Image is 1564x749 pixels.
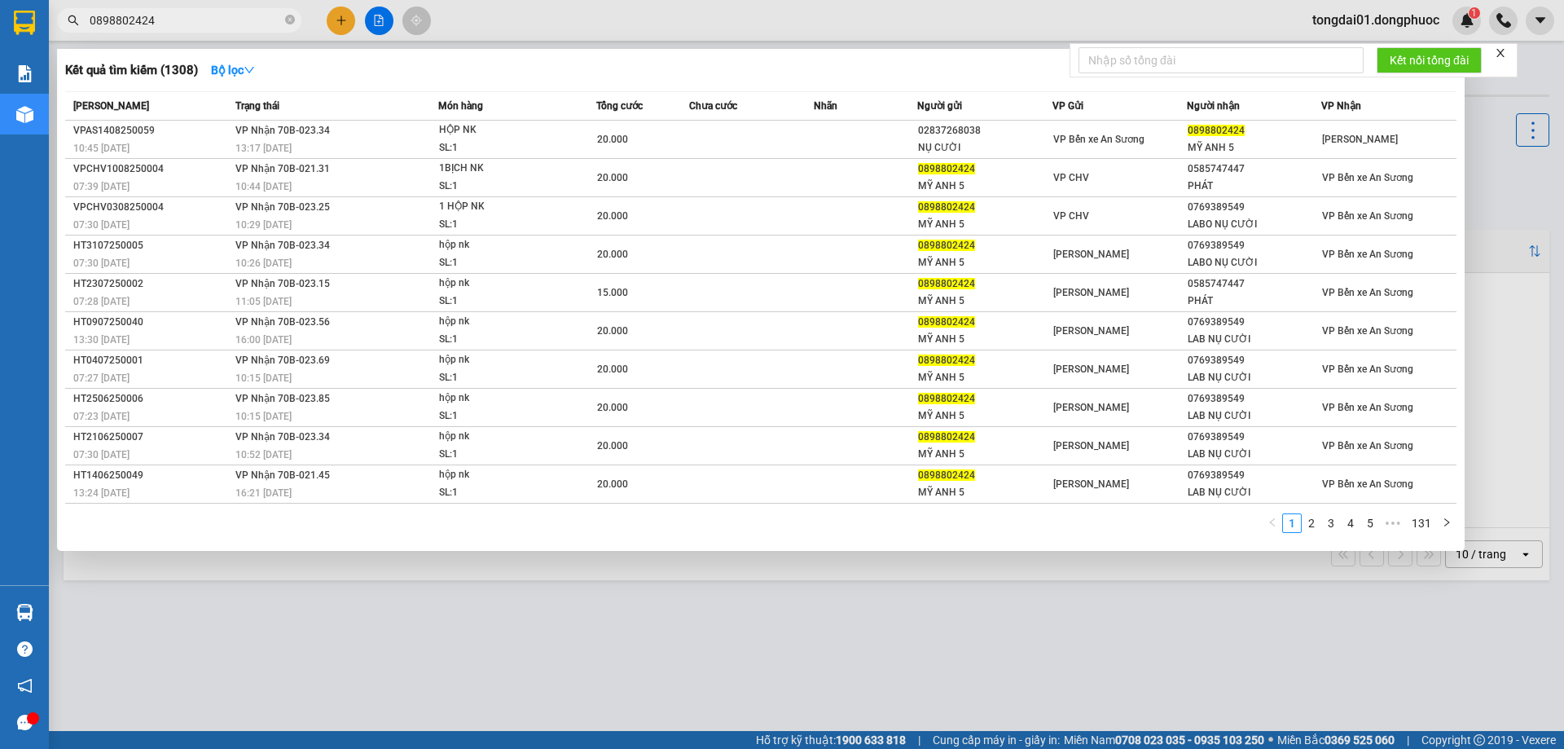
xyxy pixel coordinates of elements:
span: VP Nhận 70B-023.56 [235,316,330,328]
span: Trạng thái [235,100,279,112]
div: SL: 1 [439,408,561,425]
div: hộp nk [439,313,561,331]
a: 2 [1303,514,1320,532]
div: SL: 1 [439,369,561,387]
span: VP Bến xe An Sương [1322,287,1413,298]
span: [PERSON_NAME] [73,100,149,112]
div: 0585747447 [1188,275,1320,293]
div: HT2307250002 [73,275,231,293]
span: 10:15 [DATE] [235,411,292,422]
span: 10:45 [DATE] [73,143,130,154]
div: MỸ ANH 5 [918,408,1051,425]
span: VP Nhận 70B-023.25 [235,201,330,213]
span: [PERSON_NAME] [1053,402,1129,413]
span: Nhãn [814,100,837,112]
div: HT0407250001 [73,352,231,369]
div: MỸ ANH 5 [1188,139,1320,156]
div: SL: 1 [439,331,561,349]
div: MỸ ANH 5 [918,369,1051,386]
li: 4 [1341,513,1360,533]
span: Kết nối tổng đài [1390,51,1469,69]
span: left [1267,518,1277,527]
span: VP Nhận 70B-021.31 [235,163,330,174]
span: 20.000 [597,210,628,222]
a: 4 [1342,514,1360,532]
div: MỸ ANH 5 [918,446,1051,463]
span: 0898802424 [1188,125,1245,136]
div: 1 HỘP NK [439,198,561,216]
span: 20.000 [597,325,628,337]
img: warehouse-icon [16,604,33,621]
span: VP Gửi [1052,100,1083,112]
span: VP Nhận 70B-023.34 [235,431,330,443]
span: close [1495,47,1506,59]
div: LAB NỤ CƯỜI [1188,484,1320,501]
span: VP Nhận 70B-023.34 [235,125,330,136]
span: notification [17,678,33,694]
span: VP Bến xe An Sương [1322,249,1413,260]
div: MỸ ANH 5 [918,484,1051,501]
li: 1 [1282,513,1302,533]
span: VP Bến xe An Sương [1322,440,1413,452]
span: 07:30 [DATE] [73,219,130,231]
div: 02837268038 [918,122,1051,139]
span: [PERSON_NAME] [1053,478,1129,490]
span: VP Nhận 70B-023.85 [235,393,330,404]
span: 0898802424 [918,201,975,213]
li: 3 [1321,513,1341,533]
div: SL: 1 [439,293,561,311]
div: LAB NỤ CƯỜI [1188,369,1320,386]
a: 131 [1407,514,1436,532]
span: 13:17 [DATE] [235,143,292,154]
img: warehouse-icon [16,106,33,123]
div: HỘP NK [439,121,561,139]
div: VPCHV0308250004 [73,199,231,216]
span: 11:05 [DATE] [235,296,292,307]
div: 0769389549 [1188,352,1320,369]
div: VPAS1408250059 [73,122,231,139]
span: VP Nhận [1321,100,1361,112]
span: 0898802424 [918,240,975,251]
span: message [17,715,33,730]
div: 0769389549 [1188,237,1320,254]
div: 0769389549 [1188,390,1320,408]
span: 13:30 [DATE] [73,334,130,346]
span: VP Bến xe An Sương [1322,172,1413,183]
input: Tìm tên, số ĐT hoặc mã đơn [90,11,282,29]
div: PHÁT [1188,178,1320,195]
span: Tổng cước [596,100,643,112]
span: question-circle [17,641,33,657]
span: [PERSON_NAME] [1053,249,1129,260]
span: 20.000 [597,134,628,145]
div: hộp nk [439,236,561,254]
div: hộp nk [439,390,561,408]
div: MỸ ANH 5 [918,216,1051,233]
span: [PERSON_NAME] [1322,134,1398,145]
button: left [1263,513,1282,533]
span: VP Bến xe An Sương [1322,363,1413,375]
span: 0898802424 [918,316,975,328]
div: HT0907250040 [73,314,231,331]
div: hộp nk [439,275,561,293]
a: 3 [1322,514,1340,532]
div: SL: 1 [439,446,561,464]
li: 2 [1302,513,1321,533]
div: hộp nk [439,428,561,446]
button: Kết nối tổng đài [1377,47,1482,73]
span: 07:28 [DATE] [73,296,130,307]
div: PHÁT [1188,293,1320,310]
div: LAB NỤ CƯỜI [1188,408,1320,425]
li: 5 [1360,513,1380,533]
div: MỸ ANH 5 [918,178,1051,195]
div: SL: 1 [439,484,561,502]
span: 0898802424 [918,431,975,443]
div: HT2506250006 [73,390,231,408]
div: 0769389549 [1188,199,1320,216]
span: Người nhận [1187,100,1240,112]
span: 10:52 [DATE] [235,449,292,460]
span: 07:39 [DATE] [73,181,130,192]
span: VP CHV [1053,172,1089,183]
li: 131 [1406,513,1437,533]
span: search [68,15,79,26]
span: 20.000 [597,249,628,260]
